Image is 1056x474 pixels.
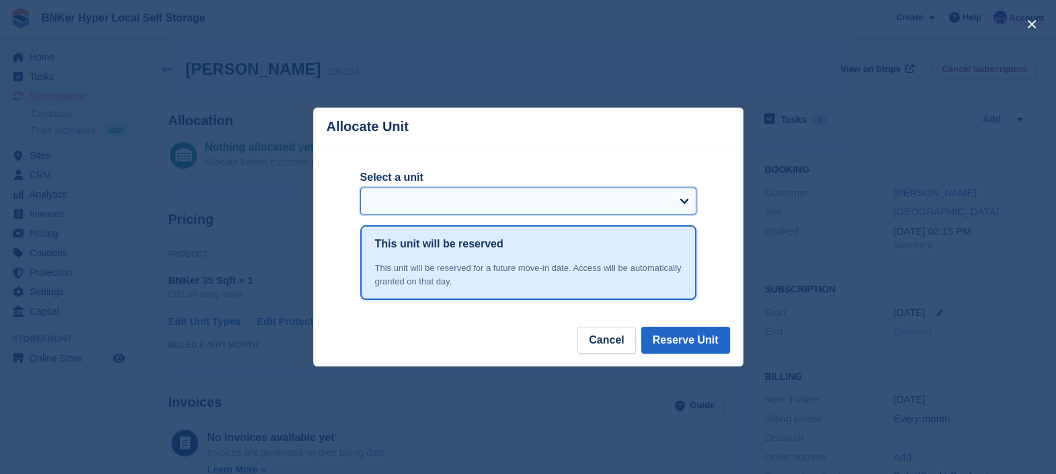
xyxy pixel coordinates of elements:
label: Select a unit [360,169,696,186]
button: close [1021,13,1043,35]
button: Reserve Unit [641,327,730,354]
div: This unit will be reserved for a future move-in date. Access will be automatically granted on tha... [375,262,682,288]
p: Allocate Unit [327,119,409,134]
h1: This unit will be reserved [375,236,503,252]
button: Cancel [577,327,635,354]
